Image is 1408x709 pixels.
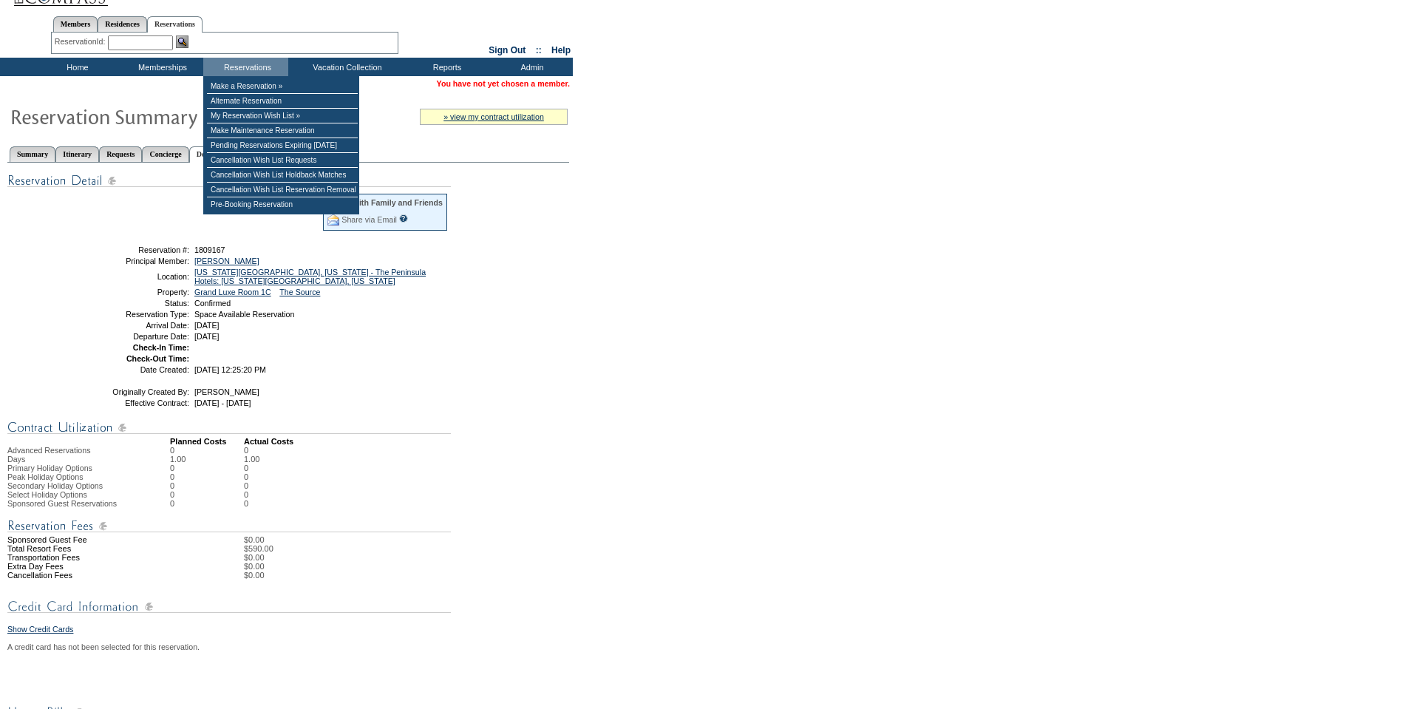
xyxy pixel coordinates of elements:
td: Vacation Collection [288,58,403,76]
td: 0 [244,499,259,508]
a: Sign Out [489,45,526,55]
td: Reservation Type: [84,310,189,319]
a: Grand Luxe Room 1C [194,288,271,296]
img: Reservaton Summary [10,101,305,131]
td: Status: [84,299,189,308]
td: 0 [244,481,259,490]
td: Total Resort Fees [7,544,170,553]
img: Contract Utilization [7,418,451,437]
td: Reservations [203,58,288,76]
a: Show Credit Cards [7,625,73,634]
span: [DATE] [194,332,220,341]
span: Confirmed [194,299,231,308]
td: Reservation #: [84,245,189,254]
span: :: [536,45,542,55]
td: Actual Costs [244,437,569,446]
td: 0 [244,472,259,481]
a: Requests [99,146,142,162]
td: $590.00 [244,544,569,553]
td: 0 [170,481,244,490]
a: The Source [279,288,320,296]
td: Make Maintenance Reservation [207,123,358,138]
a: Detail [189,146,223,163]
td: Pre-Booking Reservation [207,197,358,211]
strong: Check-Out Time: [126,354,189,363]
td: Principal Member: [84,257,189,265]
a: Residences [98,16,147,32]
td: Pending Reservations Expiring [DATE] [207,138,358,153]
div: Share With Family and Friends [327,198,443,207]
td: Transportation Fees [7,553,170,562]
td: $0.00 [244,535,569,544]
td: 0 [244,464,259,472]
td: 0 [170,464,244,472]
a: Summary [10,146,55,162]
a: Share via Email [341,215,397,224]
td: Date Created: [84,365,189,374]
td: Cancellation Wish List Reservation Removal [207,183,358,197]
div: A credit card has not been selected for this reservation. [7,642,569,651]
td: 0 [170,446,244,455]
td: 0 [170,472,244,481]
span: Peak Holiday Options [7,472,83,481]
span: Primary Holiday Options [7,464,92,472]
span: [DATE] - [DATE] [194,398,251,407]
td: $0.00 [244,562,569,571]
td: Memberships [118,58,203,76]
span: Sponsored Guest Reservations [7,499,117,508]
input: What is this? [399,214,408,223]
td: Sponsored Guest Fee [7,535,170,544]
td: Planned Costs [170,437,244,446]
span: Days [7,455,25,464]
td: Departure Date: [84,332,189,341]
img: Reservation Detail [7,172,451,190]
span: Select Holiday Options [7,490,87,499]
td: Extra Day Fees [7,562,170,571]
td: 0 [244,490,259,499]
img: Reservation Fees [7,517,451,535]
img: Credit Card Information [7,597,451,616]
img: Reservation Search [176,35,188,48]
td: 1.00 [244,455,259,464]
strong: Check-In Time: [133,343,189,352]
td: Arrival Date: [84,321,189,330]
a: » view my contract utilization [443,112,544,121]
span: [DATE] 12:25:20 PM [194,365,266,374]
td: Cancellation Fees [7,571,170,580]
td: Admin [488,58,573,76]
span: Advanced Reservations [7,446,91,455]
td: Reports [403,58,488,76]
span: [PERSON_NAME] [194,387,259,396]
a: Concierge [142,146,188,162]
a: Members [53,16,98,32]
td: Make a Reservation » [207,79,358,94]
td: 0 [244,446,259,455]
span: 1809167 [194,245,225,254]
td: 0 [170,499,244,508]
a: [PERSON_NAME] [194,257,259,265]
a: Itinerary [55,146,99,162]
td: Alternate Reservation [207,94,358,109]
span: You have not yet chosen a member. [437,79,570,88]
td: 0 [170,490,244,499]
td: 1.00 [170,455,244,464]
a: Help [551,45,571,55]
td: Effective Contract: [84,398,189,407]
td: $0.00 [244,571,569,580]
td: $0.00 [244,553,569,562]
td: Home [33,58,118,76]
td: Property: [84,288,189,296]
span: Space Available Reservation [194,310,294,319]
td: Originally Created By: [84,387,189,396]
span: [DATE] [194,321,220,330]
td: Cancellation Wish List Requests [207,153,358,168]
a: [US_STATE][GEOGRAPHIC_DATA], [US_STATE] - The Peninsula Hotels: [US_STATE][GEOGRAPHIC_DATA], [US_... [194,268,426,285]
a: Reservations [147,16,203,33]
td: Cancellation Wish List Holdback Matches [207,168,358,183]
div: ReservationId: [55,35,109,48]
td: Location: [84,268,189,285]
td: My Reservation Wish List » [207,109,358,123]
span: Secondary Holiday Options [7,481,103,490]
